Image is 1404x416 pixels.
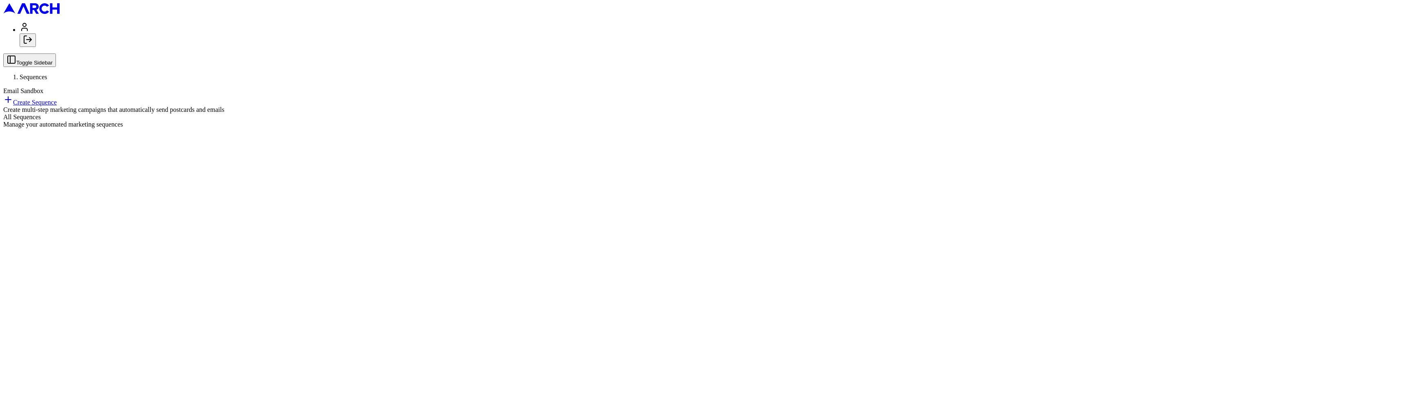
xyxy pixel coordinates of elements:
[16,60,53,66] span: Toggle Sidebar
[3,73,1401,81] nav: breadcrumb
[20,73,47,80] span: Sequences
[3,53,56,67] button: Toggle Sidebar
[3,87,1401,95] div: Email Sandbox
[3,106,1401,113] div: Create multi-step marketing campaigns that automatically send postcards and emails
[3,113,1401,121] div: All Sequences
[3,121,1401,128] div: Manage your automated marketing sequences
[20,33,36,47] button: Log out
[3,99,57,106] a: Create Sequence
